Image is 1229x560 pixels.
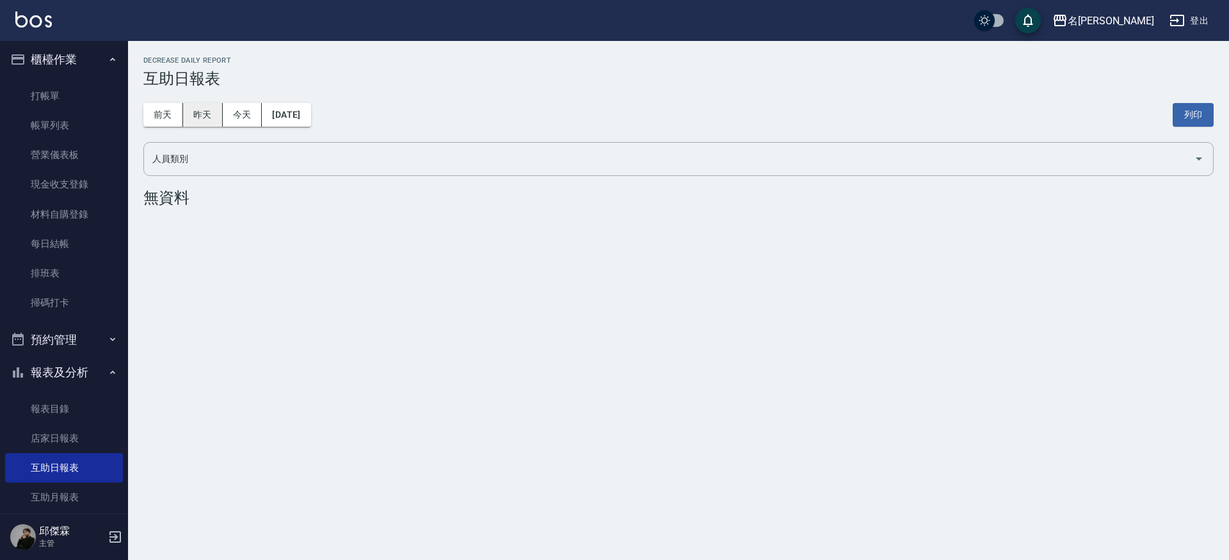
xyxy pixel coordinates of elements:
img: Logo [15,12,52,28]
a: 互助排行榜 [5,513,123,542]
a: 每日結帳 [5,229,123,259]
input: 人員名稱 [149,148,1189,170]
a: 打帳單 [5,81,123,111]
a: 帳單列表 [5,111,123,140]
button: 預約管理 [5,323,123,356]
h3: 互助日報表 [143,70,1214,88]
a: 材料自購登錄 [5,200,123,229]
button: 登出 [1164,9,1214,33]
button: 今天 [223,103,262,127]
button: save [1015,8,1041,33]
h5: 邱傑霖 [39,525,104,538]
button: 昨天 [183,103,223,127]
a: 店家日報表 [5,424,123,453]
button: [DATE] [262,103,310,127]
button: 名[PERSON_NAME] [1047,8,1159,34]
button: Open [1189,148,1209,169]
button: 櫃檯作業 [5,43,123,76]
div: 名[PERSON_NAME] [1068,13,1154,29]
a: 報表目錄 [5,394,123,424]
button: 報表及分析 [5,356,123,389]
button: 列印 [1173,103,1214,127]
p: 主管 [39,538,104,549]
a: 現金收支登錄 [5,170,123,199]
a: 營業儀表板 [5,140,123,170]
a: 互助日報表 [5,453,123,483]
a: 排班表 [5,259,123,288]
a: 掃碼打卡 [5,288,123,317]
a: 互助月報表 [5,483,123,512]
div: 無資料 [143,189,1214,207]
h2: Decrease Daily Report [143,56,1214,65]
img: Person [10,524,36,550]
button: 前天 [143,103,183,127]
